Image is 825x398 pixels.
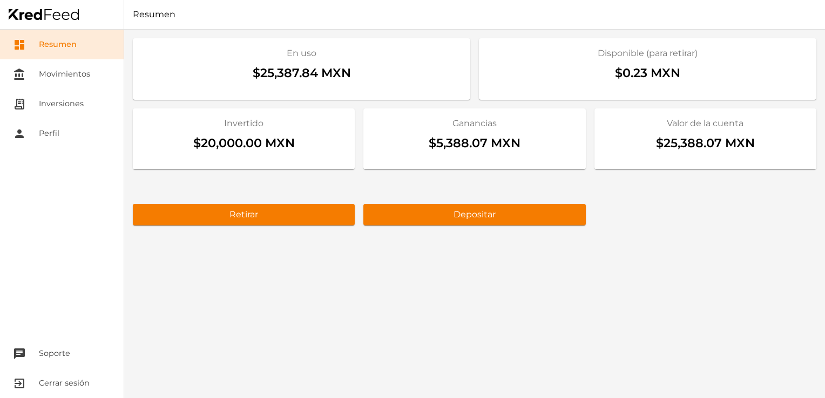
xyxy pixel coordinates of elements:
[9,9,79,20] img: Home
[13,377,26,390] i: exit_to_app
[141,47,462,60] h2: En uso
[372,130,577,161] div: $5,388.07 MXN
[13,98,26,111] i: receipt_long
[372,117,577,130] h2: Ganancias
[488,60,808,91] div: $0.23 MXN
[13,127,26,140] i: person
[13,38,26,51] i: dashboard
[13,347,26,360] i: chat
[141,130,346,161] div: $20,000.00 MXN
[141,60,462,91] div: $25,387.84 MXN
[603,117,808,130] h2: Valor de la cuenta
[141,117,346,130] h2: Invertido
[133,204,355,225] button: Retirar
[124,8,825,21] h1: Resumen
[488,47,808,60] h2: Disponible (para retirar)
[363,204,585,225] button: Depositar
[603,130,808,161] div: $25,388.07 MXN
[13,68,26,81] i: account_balance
